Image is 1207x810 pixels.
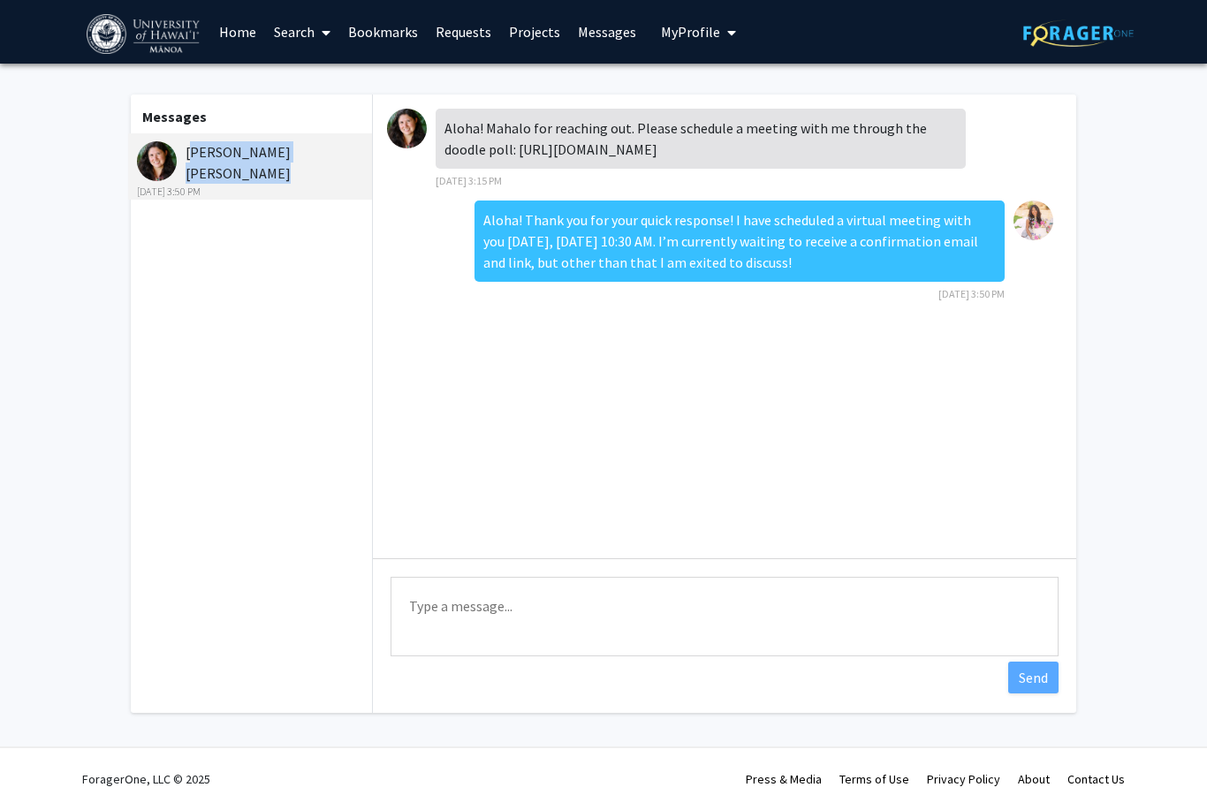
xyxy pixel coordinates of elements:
[137,141,177,181] img: Samia Valeria Ozorio Dutra
[427,1,500,63] a: Requests
[387,109,427,148] img: Samia Valeria Ozorio Dutra
[137,184,368,200] div: [DATE] 3:50 PM
[746,771,822,787] a: Press & Media
[1008,662,1059,693] button: Send
[500,1,569,63] a: Projects
[1018,771,1050,787] a: About
[839,771,909,787] a: Terms of Use
[474,201,1005,282] div: Aloha! Thank you for your quick response! I have scheduled a virtual meeting with you [DATE], [DA...
[87,14,203,54] img: University of Hawaiʻi at Mānoa Logo
[391,577,1059,656] textarea: Message
[1023,19,1134,47] img: ForagerOne Logo
[339,1,427,63] a: Bookmarks
[137,141,368,200] div: [PERSON_NAME] [PERSON_NAME]
[436,174,502,187] span: [DATE] 3:15 PM
[1067,771,1125,787] a: Contact Us
[142,108,207,125] b: Messages
[938,287,1005,300] span: [DATE] 3:50 PM
[569,1,645,63] a: Messages
[661,23,720,41] span: My Profile
[927,771,1000,787] a: Privacy Policy
[210,1,265,63] a: Home
[13,731,75,797] iframe: Chat
[265,1,339,63] a: Search
[436,109,966,169] div: Aloha! Mahalo for reaching out. Please schedule a meeting with me through the doodle poll: [URL][...
[1013,201,1053,240] img: Mya Heredia
[82,748,210,810] div: ForagerOne, LLC © 2025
